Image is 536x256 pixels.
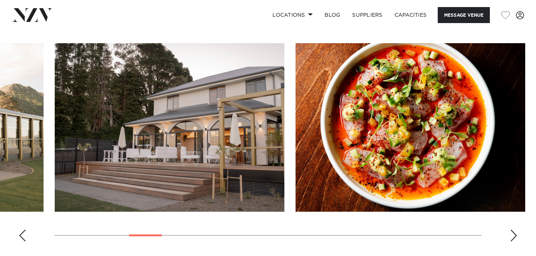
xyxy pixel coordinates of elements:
[55,43,284,212] swiper-slide: 5 / 23
[389,7,433,23] a: Capacities
[296,43,525,212] swiper-slide: 6 / 23
[319,7,346,23] a: BLOG
[267,7,319,23] a: Locations
[12,8,52,22] img: nzv-logo.png
[438,7,490,23] button: Message Venue
[346,7,388,23] a: SUPPLIERS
